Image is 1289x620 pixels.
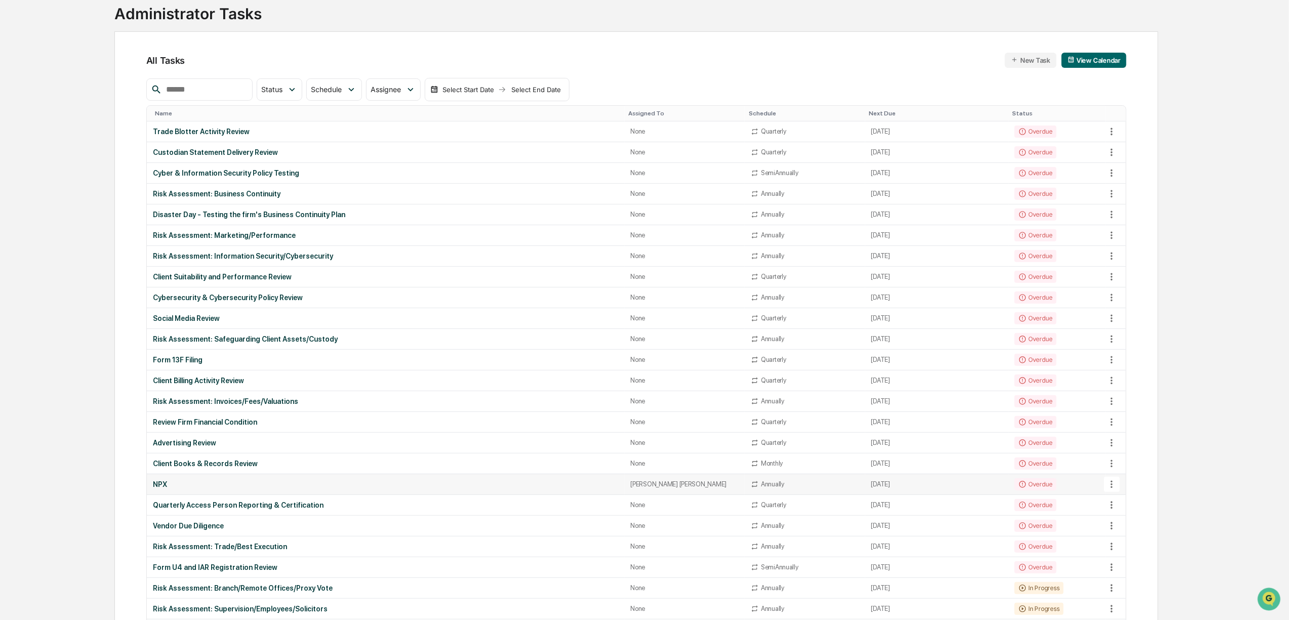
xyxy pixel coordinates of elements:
div: None [631,190,739,197]
div: None [631,294,739,301]
span: Preclearance [20,128,65,138]
div: In Progress [1015,582,1064,594]
div: Overdue [1015,229,1057,241]
div: Annually [761,584,784,592]
td: [DATE] [865,433,1009,453]
div: Toggle SortBy [749,110,861,117]
td: [DATE] [865,557,1009,578]
div: Client Suitability and Performance Review [153,273,619,281]
div: [PERSON_NAME] [PERSON_NAME] [631,480,739,488]
div: None [631,543,739,550]
div: None [631,501,739,509]
div: Risk Assessment: Supervision/Employees/Solicitors [153,605,619,613]
div: Annually [761,231,784,239]
div: Select End Date [508,86,564,94]
div: Risk Assessment: Branch/Remote Offices/Proxy Vote [153,584,619,592]
div: Risk Assessment: Safeguarding Client Assets/Custody [153,335,619,343]
img: calendar [430,86,438,94]
div: None [631,128,739,135]
div: Start new chat [34,78,166,88]
div: Annually [761,335,784,343]
td: [DATE] [865,246,1009,267]
span: Schedule [311,85,342,94]
div: Quarterly [761,128,786,135]
div: None [631,439,739,446]
div: Annually [761,543,784,550]
div: Overdue [1015,146,1057,158]
div: Annually [761,252,784,260]
div: 🔎 [10,148,18,156]
td: [DATE] [865,287,1009,308]
td: [DATE] [865,184,1009,204]
td: [DATE] [865,474,1009,495]
div: Overdue [1015,126,1057,138]
div: Trade Blotter Activity Review [153,128,619,136]
td: [DATE] [865,536,1009,557]
div: None [631,418,739,426]
div: None [631,314,739,322]
div: Annually [761,480,784,488]
div: Risk Assessment: Marketing/Performance [153,231,619,239]
div: Toggle SortBy [629,110,741,117]
div: Overdue [1015,312,1057,324]
td: [DATE] [865,225,1009,246]
div: Quarterly [761,356,786,363]
div: Overdue [1015,395,1057,407]
td: [DATE] [865,412,1009,433]
div: Select Start Date [440,86,496,94]
div: NPX [153,480,619,488]
div: Client Books & Records Review [153,460,619,468]
div: Annually [761,605,784,612]
div: None [631,169,739,177]
div: 🗄️ [73,129,82,137]
div: Overdue [1015,478,1057,490]
div: Overdue [1015,375,1057,387]
div: Cyber & Information Security Policy Testing [153,169,619,177]
div: Quarterly [761,377,786,384]
td: [DATE] [865,163,1009,184]
div: Annually [761,211,784,218]
div: Overdue [1015,333,1057,345]
div: Overdue [1015,499,1057,511]
img: arrow right [498,86,506,94]
div: Client Billing Activity Review [153,377,619,385]
input: Clear [26,47,167,57]
div: Risk Assessment: Trade/Best Execution [153,543,619,551]
span: Assignee [371,85,401,94]
div: None [631,231,739,239]
div: Overdue [1015,416,1057,428]
div: Annually [761,397,784,405]
div: Quarterly [761,273,786,280]
div: Toggle SortBy [1106,110,1126,117]
div: Form 13F Filing [153,356,619,364]
div: We're available if you need us! [34,88,128,96]
div: Toggle SortBy [869,110,1004,117]
div: Risk Assessment: Business Continuity [153,190,619,198]
button: View Calendar [1062,53,1127,68]
iframe: Open customer support [1257,587,1284,614]
div: SemiAnnually [761,169,798,177]
td: [DATE] [865,391,1009,412]
td: [DATE] [865,204,1009,225]
div: Quarterly [761,148,786,156]
button: Start new chat [172,81,184,93]
div: Overdue [1015,167,1057,179]
div: Overdue [1015,541,1057,553]
span: All Tasks [146,55,185,66]
div: Vendor Due Diligence [153,522,619,530]
div: Disaster Day - Testing the firm's Business Continuity Plan [153,211,619,219]
div: None [631,211,739,218]
div: None [631,377,739,384]
div: None [631,335,739,343]
div: None [631,252,739,260]
div: In Progress [1015,603,1064,615]
span: Data Lookup [20,147,64,157]
div: None [631,460,739,467]
td: [DATE] [865,329,1009,350]
div: None [631,356,739,363]
span: Pylon [101,172,123,180]
div: Overdue [1015,209,1057,221]
div: Monthly [761,460,783,467]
